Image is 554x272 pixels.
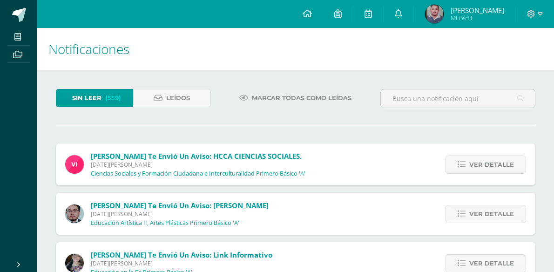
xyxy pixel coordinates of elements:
p: Educación Artística II, Artes Plásticas Primero Básico 'A' [91,219,239,227]
img: bd6d0aa147d20350c4821b7c643124fa.png [65,155,84,174]
img: 5fac68162d5e1b6fbd390a6ac50e103d.png [65,204,84,223]
span: (559) [105,89,121,107]
span: Leídos [166,89,190,107]
span: [DATE][PERSON_NAME] [91,161,305,169]
span: [PERSON_NAME] te envió un aviso: Link Informativo [91,250,272,259]
a: Leídos [133,89,210,107]
a: Marcar todas como leídas [228,89,363,107]
span: [DATE][PERSON_NAME] [91,259,272,267]
span: Sin leer [72,89,101,107]
input: Busca una notificación aquí [381,89,535,108]
a: Sin leer(559) [56,89,133,107]
span: Ver detalle [469,156,514,173]
p: Ciencias Sociales y Formación Ciudadana e Interculturalidad Primero Básico 'A' [91,170,305,177]
span: [PERSON_NAME] te envió un aviso: [PERSON_NAME] [91,201,269,210]
span: Ver detalle [469,255,514,272]
span: [PERSON_NAME] te envió un aviso: HCCA CIENCIAS SOCIALES. [91,151,302,161]
span: [DATE][PERSON_NAME] [91,210,269,218]
img: 4996760b725d245cd4cf0ac0e75d2339.png [425,5,444,23]
span: Notificaciones [48,40,129,58]
span: [PERSON_NAME] [451,6,504,15]
span: Marcar todas como leídas [252,89,351,107]
span: Ver detalle [469,205,514,223]
span: Mi Perfil [451,14,504,22]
